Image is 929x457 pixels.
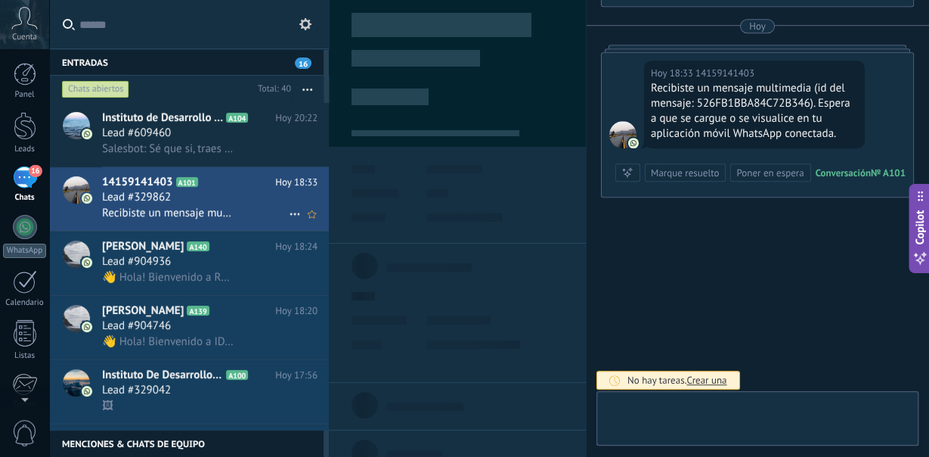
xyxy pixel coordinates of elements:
[3,298,47,308] div: Calendario
[82,129,92,139] img: icon
[736,166,804,180] div: Poner en espera
[102,110,223,126] span: Instituto de Desarrollo y Actualización Profesional
[29,165,42,177] span: 16
[102,190,171,205] span: Lead #329862
[102,141,234,156] span: Salesbot: Sé que si, traes la experiencia sólo falta pulirla
[102,239,184,254] span: [PERSON_NAME]
[49,103,329,166] a: avatariconInstituto de Desarrollo y Actualización ProfesionalA104Hoy 20:22Lead #609460Salesbot: S...
[12,33,37,42] span: Cuenta
[226,113,248,123] span: A104
[102,319,171,334] span: Lead #904746
[187,241,209,251] span: A140
[275,175,317,190] span: Hoy 18:33
[3,145,47,154] div: Leads
[3,351,47,361] div: Listas
[102,399,113,413] span: 🖼
[816,166,871,179] div: Conversación
[49,232,329,295] a: avataricon[PERSON_NAME]A140Hoy 18:24Lead #904936👋 Hola! Bienvenido a RENACE (Red Nacional de Actu...
[3,244,46,258] div: WhatsApp
[49,48,324,76] div: Entradas
[82,386,92,396] img: icon
[651,66,695,81] div: Hoy 18:33
[275,303,317,319] span: Hoy 18:20
[686,374,726,387] span: Crear una
[49,167,329,231] a: avataricon14159141403A101Hoy 18:33Lead #329862Recibiste un mensaje multimedia (id del mensaje: 52...
[3,90,47,100] div: Panel
[49,296,329,359] a: avataricon[PERSON_NAME]A139Hoy 18:20Lead #904746👋 Hola! Bienvenido a IDAP Mx. Si te interesa más ...
[102,383,171,398] span: Lead #329042
[102,368,223,383] span: Instituto De Desarrollo Y Actualización Profesional [GEOGRAPHIC_DATA]
[651,81,858,141] div: Recibiste un mensaje multimedia (id del mensaje: 526FB1BBA84C72B346). Espera a que se cargue o se...
[275,239,317,254] span: Hoy 18:24
[871,166,906,179] div: № A101
[49,360,329,424] a: avatariconInstituto De Desarrollo Y Actualización Profesional [GEOGRAPHIC_DATA]A100Hoy 17:56Lead ...
[82,322,92,332] img: icon
[102,126,171,141] span: Lead #609460
[187,306,209,316] span: A139
[912,210,927,245] span: Copilot
[749,19,766,33] div: Hoy
[627,374,727,387] div: No hay tareas.
[651,166,719,180] div: Marque resuelto
[102,206,234,220] span: Recibiste un mensaje multimedia (id del mensaje: 526FB1BBA84C72B346). Espera a que se cargue o se...
[49,430,324,457] div: Menciones & Chats de equipo
[102,303,184,319] span: [PERSON_NAME]
[176,177,198,187] span: A101
[226,370,248,380] span: A100
[275,110,317,126] span: Hoy 20:22
[3,193,47,203] div: Chats
[102,254,171,269] span: Lead #904936
[275,368,317,383] span: Hoy 17:56
[102,175,173,190] span: 14159141403
[102,334,234,349] span: 👋 Hola! Bienvenido a IDAP Mx. Si te interesa más información sobre nuestro diplomado en *BARIATRÍ...
[62,80,129,98] div: Chats abiertos
[609,121,636,148] span: 14159141403
[295,58,311,69] span: 16
[82,193,92,204] img: icon
[628,138,639,148] img: com.amocrm.amocrmwa.svg
[252,82,291,97] div: Total: 40
[102,270,234,284] span: 👋 Hola! Bienvenido a RENACE (Red Nacional de Actualización en Ciencias de la Salud y Educación) S...
[695,66,754,81] span: 14159141403
[82,257,92,268] img: icon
